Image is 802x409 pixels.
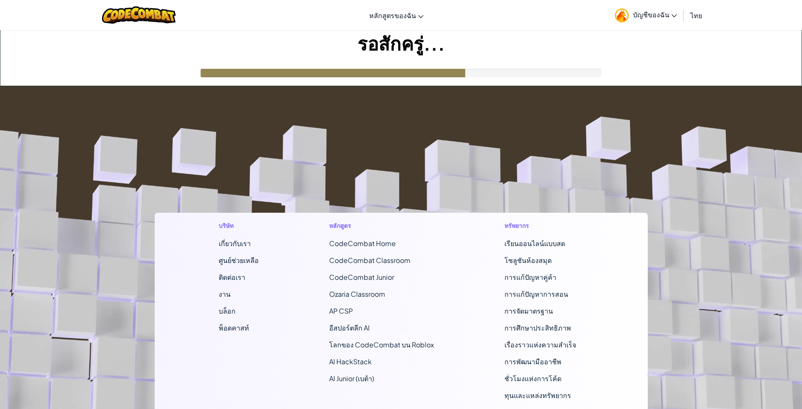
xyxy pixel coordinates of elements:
[219,290,231,298] a: งาน
[329,323,370,332] a: อีสปอร์ตลีก AI
[329,273,394,282] a: CodeCombat Junior
[365,4,428,27] a: หลักสูตรของฉัน
[504,221,583,230] h1: ทรัพยากร
[686,4,706,27] a: ไทย
[329,290,385,298] a: Ozaria Classroom
[329,256,410,265] a: CodeCombat Classroom
[102,6,176,24] img: CodeCombat logo
[219,273,245,282] span: ติดต่อเรา
[329,357,372,366] a: AI HackStack
[219,239,251,248] a: เกี่ยวกับเรา
[369,11,416,20] span: หลักสูตรของฉัน
[219,256,259,265] a: ศูนย์ช่วยเหลือ
[504,340,576,349] a: เรื่องราวแห่งความสำเร็จ
[329,239,396,248] span: CodeCombat Home
[615,8,629,22] img: avatar
[329,340,434,349] a: โลกของ CodeCombat บน Roblox
[219,221,259,230] h1: บริษัท
[504,357,561,366] a: การพัฒนามืออาชีพ
[504,273,556,282] a: การแก้ปัญหาคู่ค้า
[504,323,571,332] a: การศึกษาประสิทธิภาพ
[329,221,434,230] h1: หลักสูตร
[219,323,249,332] a: พ็อดคาสท์
[329,374,374,383] a: AI Junior (เบต้า)
[219,306,236,315] a: บล็อก
[504,239,565,248] a: เรียนออนไลน์แบบสด
[504,290,568,298] a: การแก้ปัญหาการสอน
[504,256,552,265] a: โซลูชันห้องสมุด
[329,306,353,315] a: AP CSP
[504,306,553,315] a: การจัดมาตรฐาน
[0,30,802,56] h1: รอสักครู่...
[611,2,681,28] a: บัญชีของฉัน
[633,10,677,19] span: บัญชีของฉัน
[504,391,571,400] a: ทุนและแหล่งทรัพยากร
[504,374,561,383] a: ชั่วโมงแห่งการโค้ด
[690,11,702,20] span: ไทย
